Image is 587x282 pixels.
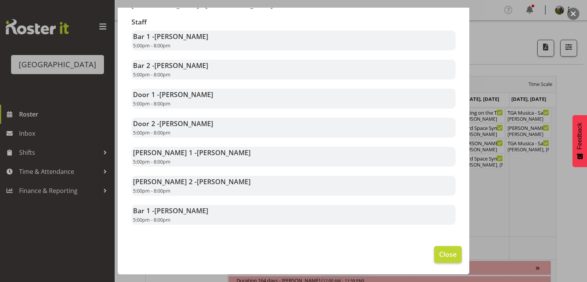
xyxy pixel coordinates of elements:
button: Close [434,246,462,263]
span: 5:00pm - 8:00pm [133,42,170,49]
span: [PERSON_NAME] [159,119,213,128]
span: [PERSON_NAME] [154,32,208,41]
strong: Bar 1 - [133,32,208,41]
span: 5:00pm - 8:00pm [133,100,170,107]
strong: [PERSON_NAME] 2 - [133,177,251,186]
span: 5:00pm - 8:00pm [133,158,170,165]
span: [PERSON_NAME] [197,148,251,157]
span: Feedback [576,123,583,149]
span: [PERSON_NAME] [159,90,213,99]
strong: Door 2 - [133,119,213,128]
span: 5:00pm - 8:00pm [133,216,170,223]
span: Close [439,249,457,259]
span: 5:00pm - 8:00pm [133,187,170,194]
span: [PERSON_NAME] [154,206,208,215]
p: [GEOGRAPHIC_DATA] - [GEOGRAPHIC_DATA] [131,1,289,9]
strong: Bar 1 - [133,206,208,215]
strong: [PERSON_NAME] 1 - [133,148,251,157]
span: 5:00pm - 8:00pm [133,71,170,78]
strong: Door 1 - [133,90,213,99]
button: Feedback - Show survey [572,115,587,167]
strong: Bar 2 - [133,61,208,70]
span: [PERSON_NAME] [197,177,251,186]
span: [PERSON_NAME] [154,61,208,70]
span: 5:00pm - 8:00pm [133,129,170,136]
h3: Staff [131,18,456,26]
